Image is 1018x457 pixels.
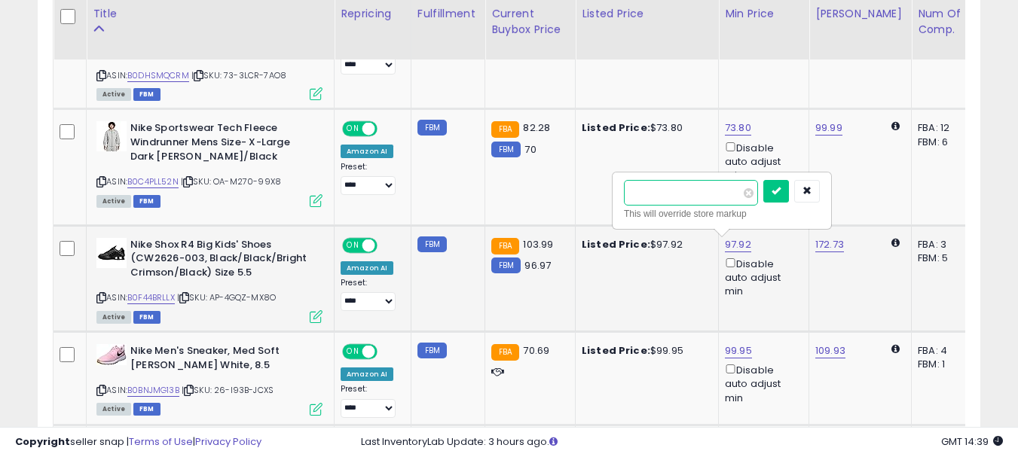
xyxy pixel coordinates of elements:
[918,358,968,371] div: FBM: 1
[127,69,189,82] a: B0DHSMQCRM
[417,236,447,252] small: FBM
[15,435,261,449] div: seller snap | |
[725,139,797,183] div: Disable auto adjust min
[96,195,131,208] span: All listings currently available for purchase on Amazon
[815,237,844,252] a: 172.73
[582,344,707,358] div: $99.95
[182,384,274,396] span: | SKU: 26-I93B-JCXS
[725,343,752,358] a: 99.95
[815,343,845,358] a: 109.93
[417,6,478,22] div: Fulfillment
[375,123,399,136] span: OFF
[130,238,313,284] b: Nike Shox R4 Big Kids' Shoes (CW2626-003, Black/Black/Bright Crimson/Black) Size 5.5
[15,434,70,449] strong: Copyright
[918,136,968,149] div: FBM: 6
[96,2,323,99] div: ASIN:
[133,403,160,416] span: FBM
[96,238,323,321] div: ASIN:
[361,435,1003,449] div: Last InventoryLab Update: 3 hours ago.
[96,238,127,268] img: 31QeqANcCLL._SL40_.jpg
[491,257,521,273] small: FBM
[815,6,905,22] div: [PERSON_NAME]
[491,6,569,38] div: Current Buybox Price
[582,237,650,251] b: Listed Price:
[96,121,127,151] img: 41Y3ILczFqL._SL40_.jpg
[725,237,751,252] a: 97.92
[127,175,179,188] a: B0C4PLL52N
[491,344,519,361] small: FBA
[96,88,131,101] span: All listings currently available for purchase on Amazon
[344,239,362,251] span: ON
[582,120,650,135] b: Listed Price:
[177,291,276,303] span: | SKU: AP-4GQZ-MX8O
[582,238,707,251] div: $97.92
[918,238,968,251] div: FBA: 3
[582,343,650,358] b: Listed Price:
[341,162,399,196] div: Preset:
[815,120,842,136] a: 99.99
[344,123,362,136] span: ON
[341,367,393,381] div: Amazon AI
[725,361,797,405] div: Disable auto adjust min
[624,206,820,221] div: This will override store markup
[918,6,973,38] div: Num of Comp.
[375,346,399,358] span: OFF
[129,434,193,449] a: Terms of Use
[133,311,160,324] span: FBM
[941,434,1003,449] span: 2025-09-10 14:39 GMT
[133,88,160,101] span: FBM
[523,237,553,251] span: 103.99
[725,6,802,22] div: Min Price
[96,121,323,205] div: ASIN:
[417,343,447,358] small: FBM
[93,6,328,22] div: Title
[341,384,399,418] div: Preset:
[181,175,281,187] span: | SKU: OA-M270-99X8
[524,142,536,157] span: 70
[130,121,313,167] b: Nike Sportswear Tech Fleece Windrunner Mens Size- X-Large Dark [PERSON_NAME]/Black
[417,120,447,136] small: FBM
[524,258,551,273] span: 96.97
[725,255,797,299] div: Disable auto adjust min
[344,346,362,358] span: ON
[341,278,399,312] div: Preset:
[582,121,707,135] div: $73.80
[96,344,127,365] img: 41eUqDKoNJL._SL40_.jpg
[130,344,313,376] b: Nike Men's Sneaker, Med Soft [PERSON_NAME] White, 8.5
[341,261,393,275] div: Amazon AI
[523,120,550,135] span: 82.28
[491,238,519,254] small: FBA
[127,384,179,397] a: B0BNJMG13B
[96,403,131,416] span: All listings currently available for purchase on Amazon
[375,239,399,251] span: OFF
[127,291,175,304] a: B0F44BRLLX
[195,434,261,449] a: Privacy Policy
[725,120,751,136] a: 73.80
[341,6,405,22] div: Repricing
[918,251,968,265] div: FBM: 5
[133,195,160,208] span: FBM
[96,344,323,414] div: ASIN:
[523,343,549,358] span: 70.69
[491,121,519,138] small: FBA
[918,121,968,135] div: FBA: 12
[491,142,521,157] small: FBM
[582,6,712,22] div: Listed Price
[341,145,393,158] div: Amazon AI
[191,69,286,81] span: | SKU: 73-3LCR-7AO8
[96,311,131,324] span: All listings currently available for purchase on Amazon
[918,344,968,358] div: FBA: 4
